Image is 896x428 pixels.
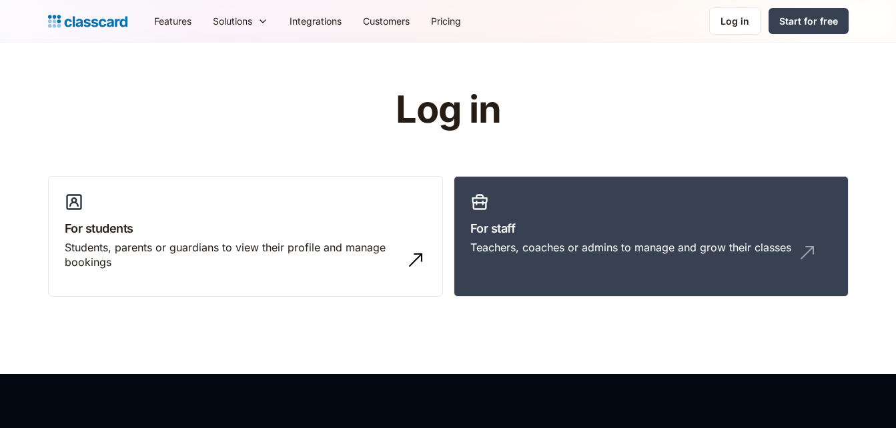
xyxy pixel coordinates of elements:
[709,7,761,35] a: Log in
[779,14,838,28] div: Start for free
[48,176,443,297] a: For studentsStudents, parents or guardians to view their profile and manage bookings
[420,6,472,36] a: Pricing
[721,14,749,28] div: Log in
[202,6,279,36] div: Solutions
[769,8,849,34] a: Start for free
[65,240,400,270] div: Students, parents or guardians to view their profile and manage bookings
[454,176,849,297] a: For staffTeachers, coaches or admins to manage and grow their classes
[470,219,832,237] h3: For staff
[143,6,202,36] a: Features
[48,12,127,31] a: home
[236,89,660,131] h1: Log in
[279,6,352,36] a: Integrations
[470,240,791,255] div: Teachers, coaches or admins to manage and grow their classes
[65,219,426,237] h3: For students
[213,14,252,28] div: Solutions
[352,6,420,36] a: Customers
